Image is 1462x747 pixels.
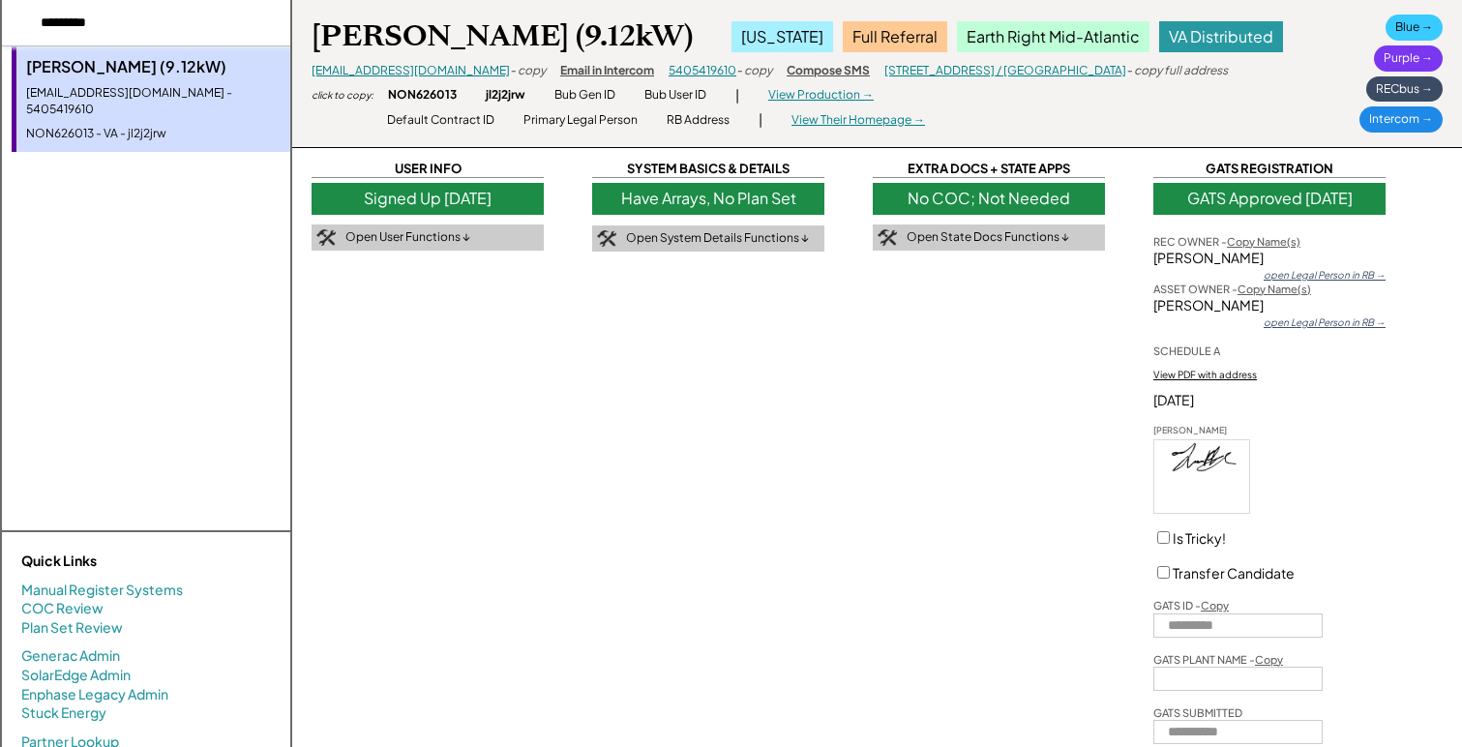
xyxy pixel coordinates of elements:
[1153,652,1283,667] div: GATS PLANT NAME -
[736,63,772,79] div: - copy
[907,229,1069,246] div: Open State Docs Functions ↓
[1153,391,1386,410] div: [DATE]
[1159,21,1283,52] div: VA Distributed
[1173,529,1226,547] label: Is Tricky!
[735,86,739,105] div: |
[878,229,897,247] img: tool-icon.png
[21,599,104,618] a: COC Review
[957,21,1149,52] div: Earth Right Mid-Atlantic
[21,703,106,723] a: Stuck Energy
[1153,344,1220,358] div: SCHEDULE A
[1153,705,1242,720] div: GATS SUBMITTED
[787,63,870,79] div: Compose SMS
[669,63,736,77] a: 5405419610
[667,112,730,129] div: RB Address
[1153,160,1386,178] div: GATS REGISTRATION
[312,183,544,214] div: Signed Up [DATE]
[21,685,168,704] a: Enphase Legacy Admin
[312,160,544,178] div: USER INFO
[1173,564,1295,582] label: Transfer Candidate
[1153,598,1229,613] div: GATS ID -
[791,112,925,129] div: View Their Homepage →
[1264,268,1386,282] div: open Legal Person in RB →
[388,87,457,104] div: NON626013
[1153,249,1386,268] div: [PERSON_NAME]
[21,618,123,638] a: Plan Set Review
[626,230,809,247] div: Open System Details Functions ↓
[597,230,616,248] img: tool-icon.png
[510,63,546,79] div: - copy
[1255,653,1283,666] u: Copy
[1153,296,1386,315] div: [PERSON_NAME]
[345,229,470,246] div: Open User Functions ↓
[1366,76,1443,103] div: RECbus →
[873,160,1105,178] div: EXTRA DOCS + STATE APPS
[316,229,336,247] img: tool-icon.png
[312,88,373,102] div: click to copy:
[21,646,120,666] a: Generac Admin
[592,160,824,178] div: SYSTEM BASICS & DETAILS
[884,63,1126,77] a: [STREET_ADDRESS] / [GEOGRAPHIC_DATA]
[1386,15,1443,41] div: Blue →
[1153,183,1386,214] div: GATS Approved [DATE]
[312,17,693,55] div: [PERSON_NAME] (9.12kW)
[1264,315,1386,329] div: open Legal Person in RB →
[731,21,833,52] div: [US_STATE]
[560,63,654,79] div: Email in Intercom
[26,85,281,118] div: [EMAIL_ADDRESS][DOMAIN_NAME] - 5405419610
[387,112,494,129] div: Default Contract ID
[592,183,824,214] div: Have Arrays, No Plan Set
[554,87,615,104] div: Bub Gen ID
[1153,234,1300,249] div: REC OWNER -
[759,110,762,130] div: |
[1154,440,1249,513] img: 1CgMUQgYMGDBgwIABAwYMGDBgwIABAwYMGDBgwIABAwYMGDBgwIABAwYMGDBgwIABAwYMGDBgwIABAwYMGDBgwIABAwYMGDBg...
[21,581,183,600] a: Manual Register Systems
[1238,283,1311,295] u: Copy Name(s)
[1374,45,1443,72] div: Purple →
[21,666,131,685] a: SolarEdge Admin
[312,63,510,77] a: [EMAIL_ADDRESS][DOMAIN_NAME]
[768,87,874,104] div: View Production →
[1153,368,1257,381] div: View PDF with address
[873,183,1105,214] div: No COC; Not Needed
[843,21,947,52] div: Full Referral
[1359,106,1443,133] div: Intercom →
[26,56,281,77] div: [PERSON_NAME] (9.12kW)
[523,112,638,129] div: Primary Legal Person
[26,126,281,142] div: NON626013 - VA - jl2j2jrw
[1153,282,1311,296] div: ASSET OWNER -
[1126,63,1228,79] div: - copy full address
[21,552,215,571] div: Quick Links
[1153,425,1250,437] div: [PERSON_NAME]
[486,87,525,104] div: jl2j2jrw
[1227,235,1300,248] u: Copy Name(s)
[1201,599,1229,612] u: Copy
[644,87,706,104] div: Bub User ID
